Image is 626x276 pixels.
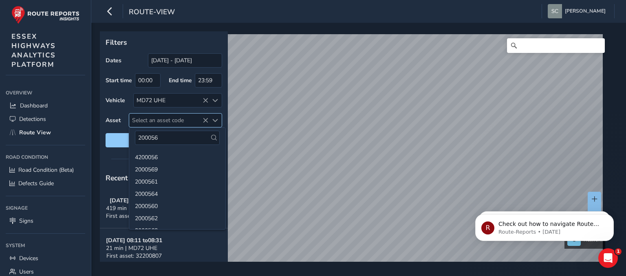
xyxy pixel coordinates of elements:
[106,244,157,252] span: 21 min | MD72 UHE
[100,228,228,268] button: [DATE] 08:11 to08:3121 min | MD72 UHEFirst asset: 32200807
[106,37,222,48] p: Filters
[103,34,603,271] canvas: Map
[6,177,85,190] a: Defects Guide
[565,4,606,18] span: [PERSON_NAME]
[6,99,85,112] a: Dashboard
[6,252,85,265] a: Devices
[6,239,85,252] div: System
[106,173,145,183] span: Recent trips
[6,214,85,228] a: Signs
[19,129,51,136] span: Route View
[106,116,121,124] label: Asset
[129,199,225,212] li: 2000560
[208,114,222,127] div: Select an asset code
[106,77,132,84] label: Start time
[18,166,74,174] span: Road Condition (Beta)
[18,180,54,187] span: Defects Guide
[129,163,225,175] li: 2000569
[6,202,85,214] div: Signage
[129,7,175,18] span: route-view
[19,268,34,276] span: Users
[106,96,125,104] label: Vehicle
[615,248,622,255] span: 1
[11,6,79,24] img: rr logo
[20,102,48,110] span: Dashboard
[134,94,208,107] div: MD72 UHE
[106,237,162,244] strong: [DATE] 08:11 to 08:31
[6,151,85,163] div: Road Condition
[106,57,121,64] label: Dates
[129,187,225,199] li: 2000564
[112,136,216,144] span: Reset filters
[19,115,46,123] span: Detections
[6,112,85,126] a: Detections
[548,4,562,18] img: diamond-layout
[463,197,626,254] iframe: Intercom notifications message
[129,151,225,163] li: 4200056
[19,254,38,262] span: Devices
[19,217,33,225] span: Signs
[507,38,605,53] input: Search
[598,248,618,268] iframe: Intercom live chat
[6,126,85,139] a: Route View
[129,114,208,127] span: Select an asset code
[106,133,222,147] button: Reset filters
[6,87,85,99] div: Overview
[548,4,608,18] button: [PERSON_NAME]
[100,188,228,228] button: [DATE] 08:02 to15:01419 min | MD72 UHEFirst asset: Not Available
[110,197,166,204] strong: [DATE] 08:02 to 15:01
[129,224,225,236] li: 2000568
[106,252,162,260] span: First asset: 32200807
[129,175,225,187] li: 2000561
[106,204,161,212] span: 419 min | MD72 UHE
[11,32,56,69] span: ESSEX HIGHWAYS ANALYTICS PLATFORM
[106,212,170,220] span: First asset: Not Available
[169,77,192,84] label: End time
[129,212,225,224] li: 2000562
[6,163,85,177] a: Road Condition (Beta)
